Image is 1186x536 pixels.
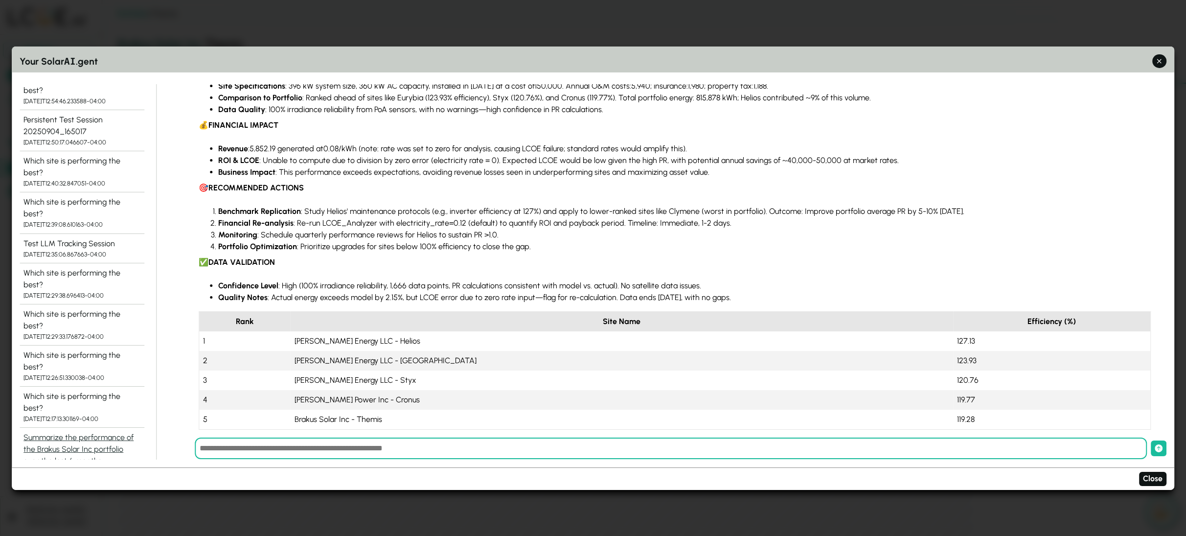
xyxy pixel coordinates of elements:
[218,156,259,165] strong: ROI & LCOE
[199,256,1151,268] p: ✅
[23,373,140,382] div: [DATE]T12:26:51.330038-04:00
[23,196,140,220] div: Which site is performing the best?
[23,96,140,106] div: [DATE]T12:54:46.233588-04:00
[23,391,140,414] div: Which site is performing the best?
[218,105,265,114] strong: Data Quality
[20,151,144,192] button: Which site is performing the best? [DATE]T12:40:32.847051-04:00
[23,114,140,138] div: Persistent Test Session 20250904_165017
[218,241,1151,253] li: : Prioritize upgrades for sites below 100% efficiency to close the gap.
[23,414,140,423] div: [DATE]T12:17:13.301169-04:00
[218,167,275,177] strong: Business Impact
[953,390,1150,410] td: 119.77
[535,81,631,91] span: 150,000. Annual O&M costs:
[218,166,1151,178] li: : This performance exceeds expectations, avoiding revenue losses seen in underperforming sites an...
[218,104,1151,116] li: : 100% irradiance reliability from PoA sensors, with no warnings—high confidence in PR calculations.
[787,156,816,165] span: 40,000-
[208,120,278,130] strong: FINANCIAL IMPACT
[23,350,140,373] div: Which site is performing the best?
[23,332,140,341] div: [DATE]T12:29:33.176872-04:00
[218,144,248,153] strong: Revenue
[208,257,275,267] strong: DATA VALIDATION
[199,390,291,410] td: 4
[20,233,144,263] button: Test LLM Tracking Session [DATE]T12:35:06.867663-04:00
[23,73,140,96] div: Which site is performing the best?
[218,217,1151,229] li: : Re-run LCOE_Analyzer with electricity_rate=0.12 (default) to quantify ROI and payback period. T...
[218,81,285,91] strong: Site Specifications
[953,331,1150,351] td: 127.13
[23,220,140,229] div: [DATE]T12:39:08.610163-04:00
[20,263,144,304] button: Which site is performing the best? [DATE]T12:29:38.696413-04:00
[1139,472,1166,486] button: Close
[218,292,1151,303] li: : Actual energy exceeds model by 2.15%, but LCOE error due to zero rate input—flag for re-calcula...
[199,410,291,430] td: 5
[218,207,301,216] strong: Benchmark Replication
[199,119,1151,131] p: 💰
[291,351,954,371] td: [PERSON_NAME] Energy LLC - [GEOGRAPHIC_DATA]
[218,80,1151,92] li: : 396 kW system size, 360 kW AC capacity, installed in [DATE] at a cost of 5,940; insurance: 1,188.
[291,312,954,332] th: Site Name
[199,312,291,332] th: Rank
[20,54,1166,69] h3: Your Solar .gent
[218,281,278,290] strong: Confidence Level
[953,312,1150,332] th: Efficiency (%)
[218,92,1151,104] li: : Ranked ahead of sites like Eurybia (123.93% efficiency), Styx (120.76%), and Cronus (119.77%). ...
[23,249,140,258] div: [DATE]T12:35:06.867663-04:00
[208,183,304,192] strong: RECOMMENDED ACTIONS
[218,280,1151,292] li: : High (100% irradiance reliability, 1,666 data points, PR calculations consistent with model vs....
[23,291,140,300] div: [DATE]T12:29:38.696413-04:00
[218,230,257,239] strong: Monitoring
[218,229,1151,241] li: : Schedule quarterly performance reviews for Helios to sustain PR >1.0.
[218,293,268,302] strong: Quality Notes
[23,138,140,147] div: [DATE]T12:50:17.046607-04:00
[199,182,1151,194] p: 🎯
[291,371,954,390] td: [PERSON_NAME] Energy LLC - Styx
[23,308,140,332] div: Which site is performing the best?
[23,432,140,467] div: Summarize the performance of the Brakus Solar Inc portfolio over the last 6 months
[291,410,954,430] td: Brakus Solar Inc - Themis
[218,143,1151,155] li: : 0.08/kWh (note: rate was set to zero for analysis, causing LCOE failure; standard rates would a...
[20,428,144,481] button: Summarize the performance of the Brakus Solar Inc portfolio over the last 6 months
[250,144,323,153] span: 5,852.19 generated at
[20,110,144,151] button: Persistent Test Session 20250904_165017 [DATE]T12:50:17.046607-04:00
[23,155,140,179] div: Which site is performing the best?
[23,237,140,249] div: Test LLM Tracking Session
[199,331,291,351] td: 1
[199,351,291,371] td: 2
[20,346,144,387] button: Which site is performing the best? [DATE]T12:26:51.330038-04:00
[218,155,1151,166] li: : Unable to compute due to division by zero error (electricity rate = 0). Expected LCOE would be ...
[20,69,144,110] button: Which site is performing the best? [DATE]T12:54:46.233588-04:00
[291,331,954,351] td: [PERSON_NAME] Energy LLC - Helios
[218,206,1151,217] li: : Study Helios' maintenance protocols (e.g., inverter efficiency at 127%) and apply to lower-rank...
[218,93,302,102] strong: Comparison to Portfolio
[20,192,144,233] button: Which site is performing the best? [DATE]T12:39:08.610163-04:00
[23,179,140,188] div: [DATE]T12:40:32.847051-04:00
[688,81,753,91] span: 1,980; property tax:
[23,267,140,291] div: Which site is performing the best?
[953,351,1150,371] td: 123.93
[20,304,144,346] button: Which site is performing the best? [DATE]T12:29:33.176872-04:00
[953,410,1150,430] td: 119.28
[64,54,76,67] span: AI
[218,218,294,228] strong: Financial Re-analysis
[953,371,1150,390] td: 120.76
[20,387,144,428] button: Which site is performing the best? [DATE]T12:17:13.301169-04:00
[291,390,954,410] td: [PERSON_NAME] Power Inc - Cronus
[218,242,297,251] strong: Portfolio Optimization
[199,371,291,390] td: 3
